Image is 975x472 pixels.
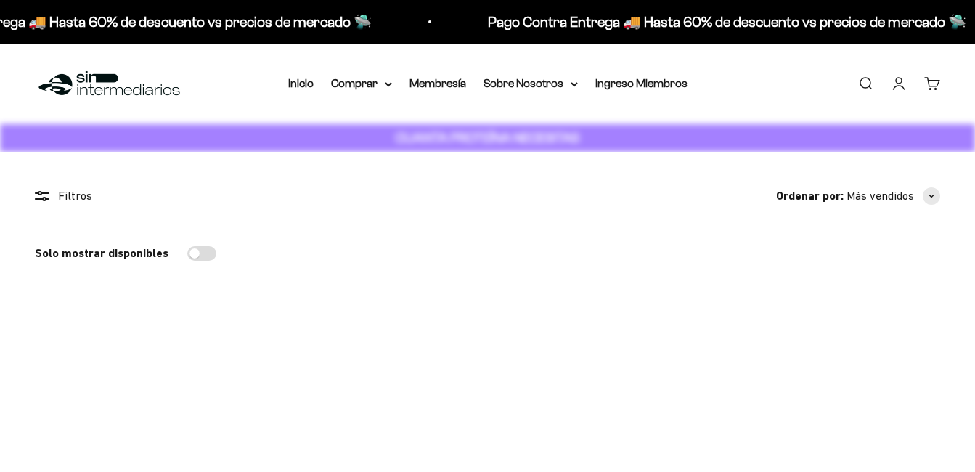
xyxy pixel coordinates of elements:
[35,244,168,263] label: Solo mostrar disponibles
[409,77,466,89] a: Membresía
[776,187,844,206] span: Ordenar por:
[288,77,314,89] a: Inicio
[396,130,579,145] strong: CUANTA PROTEÍNA NECESITAS
[35,187,216,206] div: Filtros
[595,77,688,89] a: Ingreso Miembros
[488,10,966,33] p: Pago Contra Entrega 🚚 Hasta 60% de descuento vs precios de mercado 🛸
[484,74,578,93] summary: Sobre Nosotros
[331,74,392,93] summary: Comprar
[847,187,914,206] span: Más vendidos
[847,187,940,206] button: Más vendidos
